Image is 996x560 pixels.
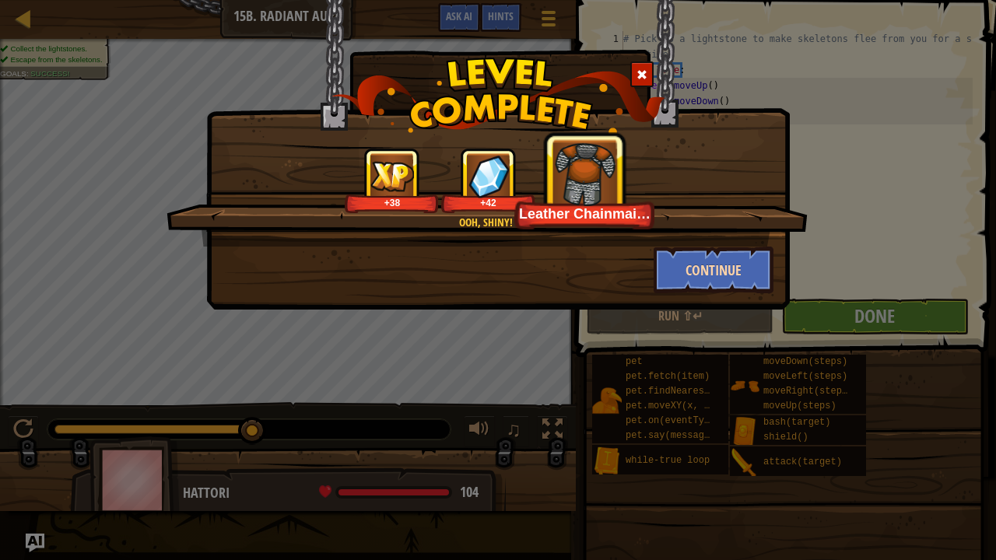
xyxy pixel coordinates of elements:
[331,58,665,136] img: level_complete.png
[348,197,436,208] div: +38
[519,205,651,222] div: Leather Chainmail Tunic
[370,161,414,191] img: reward_icon_xp.png
[468,155,509,198] img: reward_icon_gems.png
[240,215,731,230] div: Ooh, shiny!
[444,197,532,208] div: +42
[654,247,774,293] button: Continue
[553,142,618,206] img: portrait.png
